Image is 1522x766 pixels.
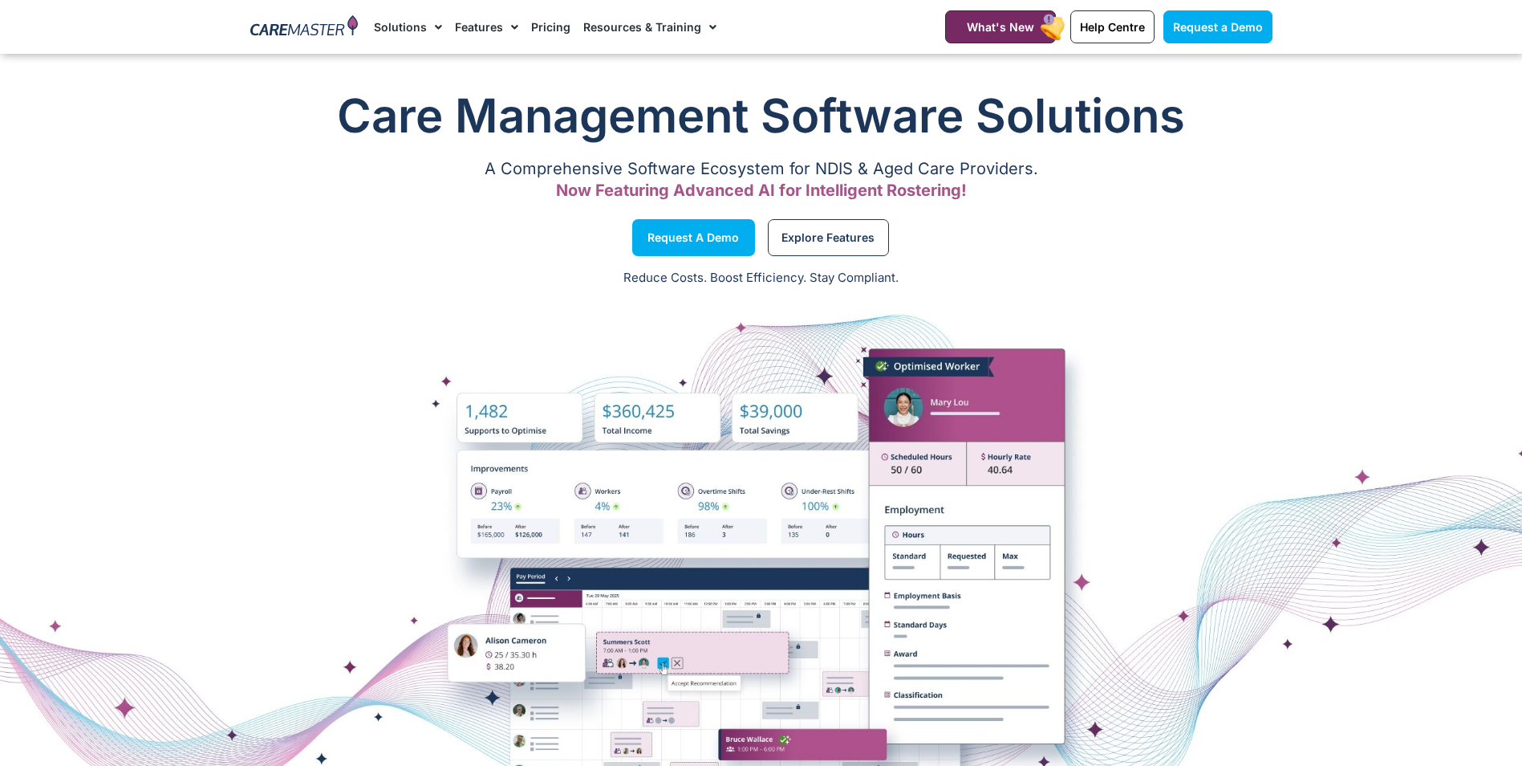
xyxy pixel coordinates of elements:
span: Request a Demo [1173,20,1263,34]
a: Request a Demo [632,219,755,256]
p: Reduce Costs. Boost Efficiency. Stay Compliant. [10,269,1512,287]
a: What's New [945,10,1056,43]
a: Help Centre [1070,10,1155,43]
p: A Comprehensive Software Ecosystem for NDIS & Aged Care Providers. [250,164,1272,174]
span: Explore Features [781,234,875,242]
a: Request a Demo [1163,10,1272,43]
h1: Care Management Software Solutions [250,84,1272,148]
span: What's New [967,20,1034,34]
span: Request a Demo [647,234,739,242]
a: Explore Features [768,219,889,256]
span: Help Centre [1080,20,1145,34]
img: CareMaster Logo [250,15,359,39]
span: Now Featuring Advanced AI for Intelligent Rostering! [556,181,967,200]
